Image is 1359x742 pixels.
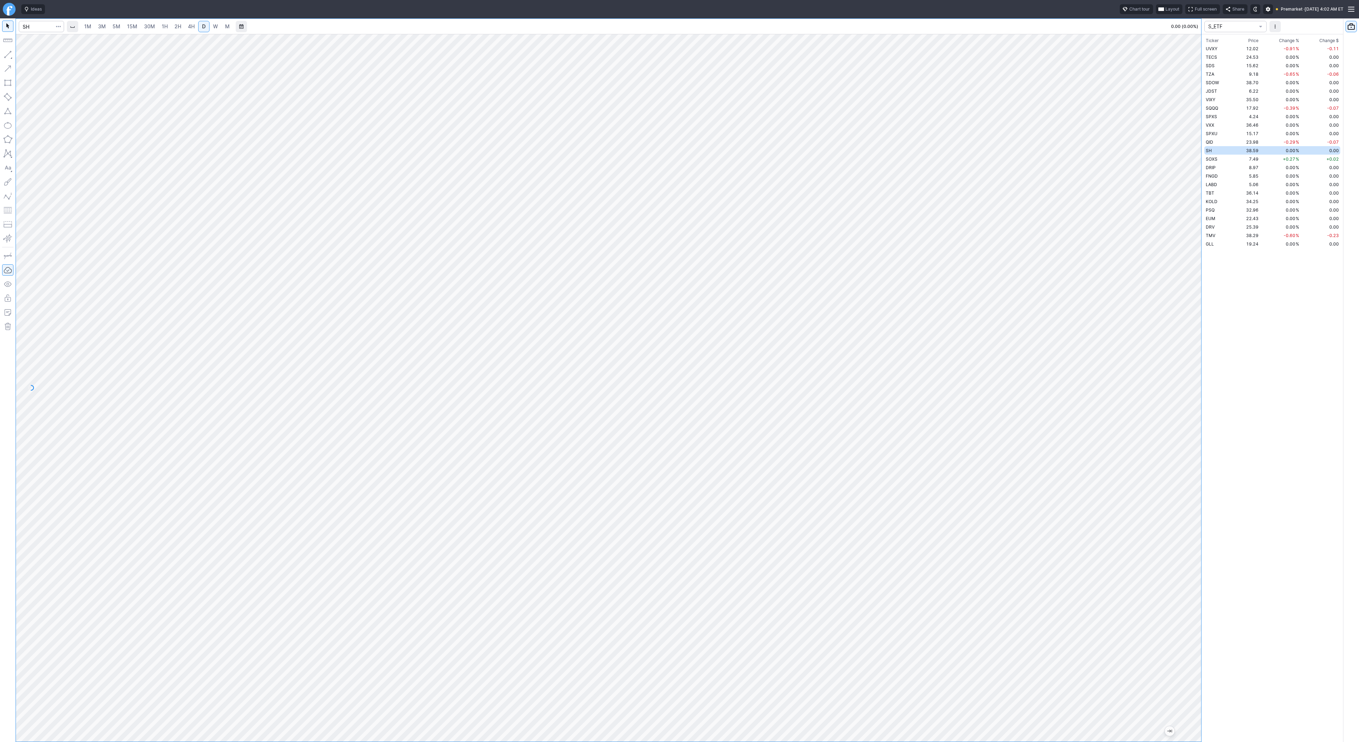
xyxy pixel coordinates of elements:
td: 7.49 [1234,155,1260,163]
span: % [1296,207,1299,213]
span: 0.00 [1286,207,1295,213]
span: QID [1206,139,1213,145]
span: 0.00 [1286,80,1295,85]
span: % [1296,182,1299,187]
button: Jump to the most recent bar [1165,726,1175,736]
span: % [1296,216,1299,221]
td: 38.29 [1234,231,1260,240]
span: UVXY [1206,46,1217,51]
span: % [1296,88,1299,94]
a: M [222,21,233,32]
span: 0.00 [1329,54,1339,60]
button: Text [2,162,13,173]
span: 0.00 [1286,54,1295,60]
a: 3M [95,21,109,32]
button: Fibonacci retracements [2,205,13,216]
td: 15.62 [1234,61,1260,70]
span: Change $ [1319,37,1339,44]
span: 0.00 [1329,199,1339,204]
button: Share [1223,4,1248,14]
button: Anchored VWAP [2,233,13,244]
span: % [1296,224,1299,230]
td: 35.50 [1234,95,1260,104]
span: -0.39 [1284,105,1295,111]
span: 0.00 [1286,131,1295,136]
span: % [1296,71,1299,77]
span: DRV [1206,224,1215,230]
button: Remove all autosaved drawings [2,321,13,332]
button: Portfolio watchlist [1346,21,1357,32]
button: Layout [1156,4,1182,14]
td: 38.70 [1234,78,1260,87]
span: 0.00 [1286,97,1295,102]
span: Chart tour [1129,6,1150,13]
button: More [1269,21,1281,32]
button: Interval [67,21,78,32]
span: 0.00 [1329,131,1339,136]
a: W [210,21,221,32]
td: 17.92 [1234,104,1260,112]
button: Ideas [21,4,45,14]
button: Ellipse [2,120,13,131]
span: SPXU [1206,131,1217,136]
span: % [1296,190,1299,196]
button: Toggle dark mode [1250,4,1260,14]
span: -0.11 [1327,46,1339,51]
span: 0.00 [1329,241,1339,247]
span: SDOW [1206,80,1219,85]
a: Finviz.com [3,3,16,16]
span: FNGD [1206,173,1218,179]
span: 0.00 [1286,114,1295,119]
span: +0.02 [1326,156,1339,162]
span: S_ETF [1208,23,1256,30]
span: SPXS [1206,114,1217,119]
span: LABD [1206,182,1217,187]
span: VXX [1206,122,1214,128]
span: 0.00 [1329,216,1339,221]
button: Rotated rectangle [2,91,13,103]
td: 12.02 [1234,44,1260,53]
span: 30M [144,23,155,29]
span: % [1296,122,1299,128]
button: XABCD [2,148,13,159]
input: Search [19,21,64,32]
span: 0.00 [1329,182,1339,187]
span: 1H [162,23,168,29]
div: Ticker [1206,37,1218,44]
a: 30M [141,21,158,32]
button: Drawing mode: Single [2,250,13,261]
span: 0.00 [1286,122,1295,128]
span: 0.00 [1286,63,1295,68]
span: 0.00 [1329,148,1339,153]
span: 0.00 [1329,80,1339,85]
a: D [198,21,210,32]
span: TBT [1206,190,1214,196]
td: 36.14 [1234,189,1260,197]
span: 3M [98,23,106,29]
span: 0.00 [1329,63,1339,68]
span: 1M [84,23,91,29]
span: TMV [1206,233,1215,238]
span: % [1296,233,1299,238]
span: JDST [1206,88,1217,94]
button: Brush [2,176,13,188]
span: % [1296,80,1299,85]
span: % [1296,199,1299,204]
span: 0.00 [1329,122,1339,128]
button: Measure [2,35,13,46]
span: EUM [1206,216,1215,221]
a: 1H [159,21,171,32]
a: 5M [109,21,124,32]
span: -0.29 [1284,139,1295,145]
span: SQQQ [1206,105,1218,111]
td: 8.97 [1234,163,1260,172]
span: SOXS [1206,156,1217,162]
span: 15M [127,23,137,29]
button: Triangle [2,105,13,117]
button: portfolio-watchlist-select [1204,21,1267,32]
button: Drawings Autosave: On [2,264,13,276]
span: M [225,23,230,29]
span: SH [1206,148,1212,153]
span: 0.00 [1286,148,1295,153]
button: Arrow [2,63,13,74]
